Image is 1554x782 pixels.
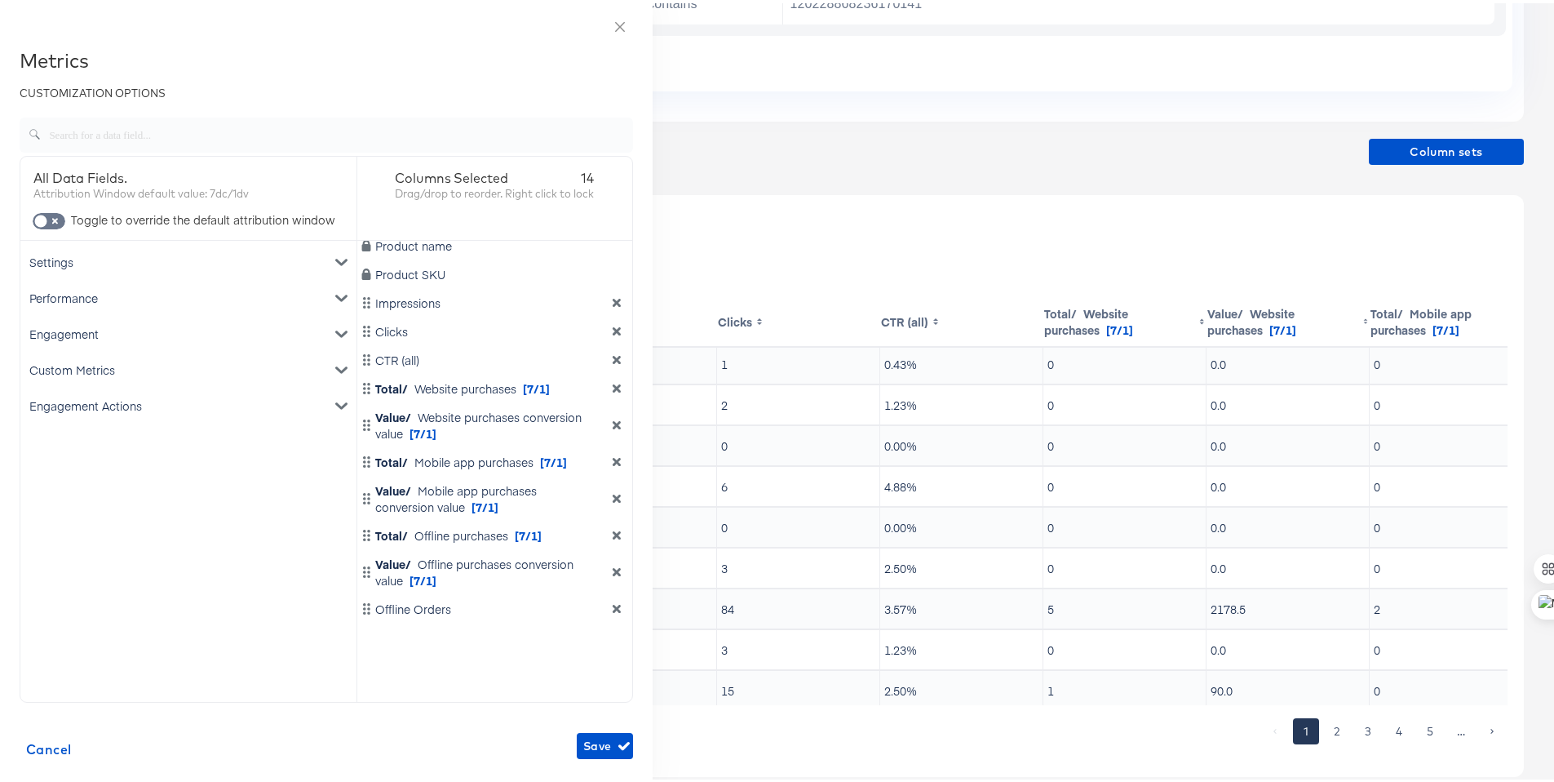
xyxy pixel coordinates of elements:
div: Settings [24,241,353,277]
span: Toggle to override the default attribution window [71,208,335,224]
td: 2 [1370,586,1533,625]
span: Offline Orders [375,598,451,614]
span: Total/ [375,377,408,393]
div: Total/ Website purchases [7/1] [361,377,630,393]
span: Total/ [375,451,408,467]
td: 0 [1370,464,1533,503]
button: Go to page 2 [1324,715,1350,741]
td: 0.0 [1206,423,1370,462]
div: Engagement [24,313,353,349]
td: 2.50% [880,668,1043,707]
td: 0.0 [1206,341,1370,380]
span: [7/1] [1269,318,1296,335]
span: Product SKU [375,263,445,279]
td: 0.0 [1206,545,1370,584]
td: 0 [1043,341,1206,380]
td: 1 [1043,668,1206,707]
div: Value/ Offline purchases conversion value [7/1] [361,553,630,585]
button: page 1 [1293,715,1319,741]
td: 0.0 [1206,464,1370,503]
span: Save [583,733,626,753]
td: 0.00% [880,423,1043,462]
div: Custom Metrics [24,349,353,384]
div: Offline Orders [361,598,630,614]
span: 14 [581,167,594,183]
span: Total/ [375,524,408,540]
nav: pagination navigation [1260,715,1508,741]
div: Total/ Mobile app purchases [7/1] [361,451,630,467]
span: Clicks [375,320,408,336]
td: 0 [1043,382,1206,421]
td: 4.88% [880,464,1043,503]
div: Total/ Offline purchases [7/1] [361,524,630,540]
td: 0 [1370,382,1533,421]
th: Toggle SortBy [880,294,1043,343]
td: 0 [1370,627,1533,666]
button: Go to page 3 [1355,715,1381,741]
span: [7/1] [540,451,567,467]
div: Mobile app purchases [1370,302,1522,335]
td: 5 [1043,586,1206,625]
span: [7/1] [523,377,550,393]
span: Total/ [1370,302,1403,318]
button: Go to page 5 [1417,715,1443,741]
th: Toggle SortBy [1043,294,1206,343]
div: Offline purchases conversion value [375,553,599,585]
td: 0 [1043,545,1206,584]
div: Mobile app purchases [375,451,567,467]
td: 3 [717,545,880,584]
span: [7/1] [515,524,542,540]
td: 84 [717,586,880,625]
input: Search for a data field... [41,108,633,143]
span: [7/1] [472,495,498,512]
td: 0.0 [1206,504,1370,544]
div: Website purchases [1044,302,1195,335]
div: CUSTOMIZATION OPTIONS [20,82,633,98]
div: Value/ Website purchases conversion value [7/1] [361,406,630,438]
div: All Data Fields. [33,167,343,183]
td: 1.23% [880,382,1043,421]
span: [7/1] [410,422,436,438]
td: 0 [717,504,880,544]
span: Offline Revenue [375,626,459,642]
th: Toggle SortBy [1370,294,1533,343]
td: 0 [1370,423,1533,462]
div: Offline Revenue [361,626,630,642]
td: 0 [1043,504,1206,544]
div: Website purchases [1207,302,1359,335]
td: 1.23% [880,627,1043,666]
td: 3 [717,627,880,666]
td: 3.57% [880,586,1043,625]
td: 90.0 [1206,668,1370,707]
td: 0 [1370,341,1533,380]
td: 6 [717,464,880,503]
td: 0.43% [880,341,1043,380]
span: Product name [375,234,452,251]
td: 0 [717,423,880,462]
th: Toggle SortBy [717,294,880,343]
div: Drag/drop to reorder. Right click to lock [395,183,594,198]
td: 0 [1043,423,1206,462]
button: Save [577,730,633,756]
td: 0.00% [880,504,1043,544]
td: 15 [717,668,880,707]
div: Performance [24,277,353,313]
div: Value/ Mobile app purchases conversion value [7/1] [361,479,630,512]
div: Offline purchases [375,524,542,540]
button: Cancel [20,730,78,762]
span: Impressions [375,291,441,308]
span: close [613,17,626,30]
td: 0 [1370,545,1533,584]
div: Clicks [361,320,630,336]
td: 0 [1043,627,1206,666]
div: Attribution Window default value: 7dc/1dv [33,183,343,198]
div: Impressions [361,291,630,308]
span: [7/1] [410,569,436,585]
div: dimension-list [357,153,633,700]
td: 0 [1370,504,1533,544]
span: Value/ [375,479,411,495]
span: [7/1] [1432,318,1459,335]
span: CTR (all) [375,349,419,365]
div: Engagement Actions [24,384,353,420]
td: 2 [717,382,880,421]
